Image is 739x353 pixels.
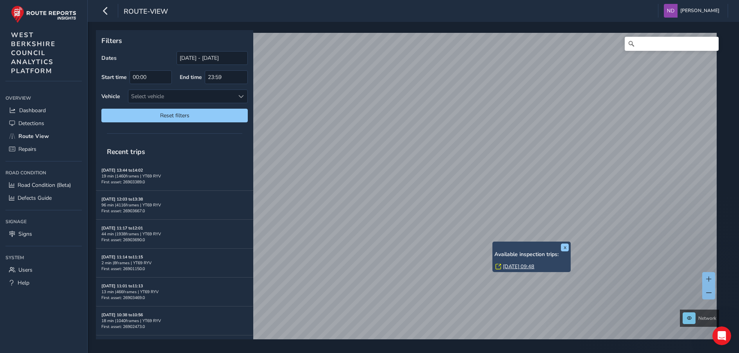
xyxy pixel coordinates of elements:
[19,107,46,114] span: Dashboard
[5,192,82,204] a: Defects Guide
[101,225,143,231] strong: [DATE] 11:17 to 12:01
[99,33,717,348] canvas: Map
[494,251,569,258] h6: Available inspection trips:
[5,92,82,104] div: Overview
[18,266,32,274] span: Users
[180,73,202,81] label: End time
[5,167,82,179] div: Road Condition
[11,30,56,75] span: WEST BERKSHIRE COUNCIL ANALYTICS PLATFORM
[101,295,145,301] span: First asset: 26903469.0
[101,283,143,289] strong: [DATE] 11:01 to 11:13
[18,120,44,127] span: Detections
[712,326,731,345] iframe: Intercom live chat
[5,130,82,143] a: Route View
[101,142,151,162] span: Recent trips
[101,324,145,330] span: First asset: 26902473.0
[5,216,82,228] div: Signage
[101,202,248,208] div: 96 min | 4116 frames | YT69 RYV
[101,196,143,202] strong: [DATE] 12:03 to 13:38
[503,263,534,270] a: [DATE] 09:48
[18,279,29,287] span: Help
[11,5,76,23] img: rr logo
[18,133,49,140] span: Route View
[18,230,32,238] span: Signs
[18,194,52,202] span: Defects Guide
[101,318,248,324] div: 18 min | 1040 frames | YT69 RYV
[561,244,569,251] button: x
[101,208,145,214] span: First asset: 26903667.0
[101,109,248,122] button: Reset filters
[101,231,248,237] div: 44 min | 1938 frames | YT69 RYV
[625,37,719,51] input: Search
[101,254,143,260] strong: [DATE] 11:14 to 11:15
[124,7,168,18] span: route-view
[680,4,719,18] span: [PERSON_NAME]
[101,73,127,81] label: Start time
[101,93,120,100] label: Vehicle
[5,143,82,156] a: Repairs
[5,179,82,192] a: Road Condition (Beta)
[5,252,82,263] div: System
[101,266,145,272] span: First asset: 26901150.0
[101,289,248,295] div: 13 min | 466 frames | YT69 RYV
[5,276,82,289] a: Help
[18,181,71,189] span: Road Condition (Beta)
[101,54,117,62] label: Dates
[101,260,248,266] div: 2 min | 8 frames | YT69 RYV
[101,237,145,243] span: First asset: 26903690.0
[101,36,248,46] p: Filters
[128,90,234,103] div: Select vehicle
[101,173,248,179] div: 19 min | 1460 frames | YT69 RYV
[107,112,242,119] span: Reset filters
[664,4,678,18] img: diamond-layout
[5,117,82,130] a: Detections
[5,263,82,276] a: Users
[698,315,716,321] span: Network
[664,4,722,18] button: [PERSON_NAME]
[5,228,82,240] a: Signs
[5,104,82,117] a: Dashboard
[101,167,143,173] strong: [DATE] 13:44 to 14:02
[101,312,143,318] strong: [DATE] 10:38 to 10:56
[18,145,36,153] span: Repairs
[101,179,145,185] span: First asset: 26903389.0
